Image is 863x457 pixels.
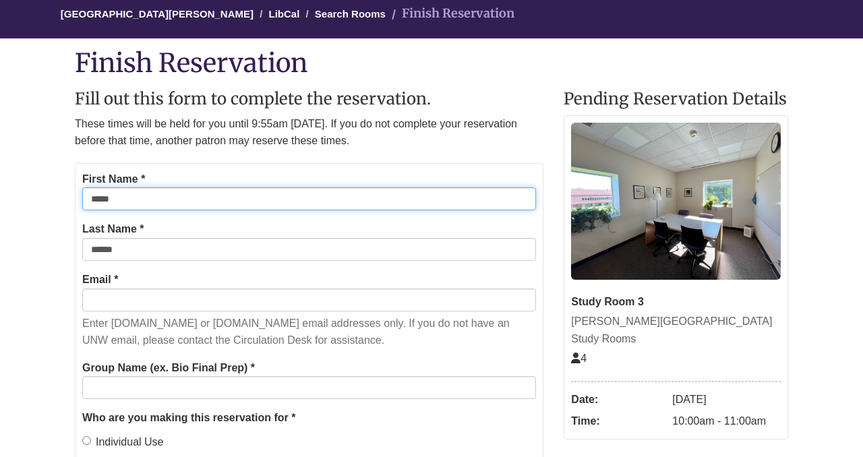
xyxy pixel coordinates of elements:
dt: Time: [571,410,665,432]
h1: Finish Reservation [75,49,788,77]
span: The capacity of this space [571,353,587,364]
input: Individual Use [82,436,91,445]
label: Group Name (ex. Bio Final Prep) * [82,359,255,377]
h2: Fill out this form to complete the reservation. [75,90,543,108]
a: [GEOGRAPHIC_DATA][PERSON_NAME] [61,8,254,20]
legend: Who are you making this reservation for * [82,409,536,427]
label: Individual Use [82,433,164,451]
img: Study Room 3 [571,123,781,280]
a: LibCal [268,8,299,20]
dd: 10:00am - 11:00am [672,410,781,432]
a: Search Rooms [315,8,386,20]
label: Email * [82,271,118,288]
label: First Name * [82,171,145,188]
li: Finish Reservation [388,4,514,24]
div: [PERSON_NAME][GEOGRAPHIC_DATA] Study Rooms [571,313,781,347]
div: Study Room 3 [571,293,781,311]
p: Enter [DOMAIN_NAME] or [DOMAIN_NAME] email addresses only. If you do not have an UNW email, pleas... [82,315,536,349]
dd: [DATE] [672,389,781,410]
p: These times will be held for you until 9:55am [DATE]. If you do not complete your reservation bef... [75,115,543,150]
label: Last Name * [82,220,144,238]
dt: Date: [571,389,665,410]
h2: Pending Reservation Details [564,90,788,108]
